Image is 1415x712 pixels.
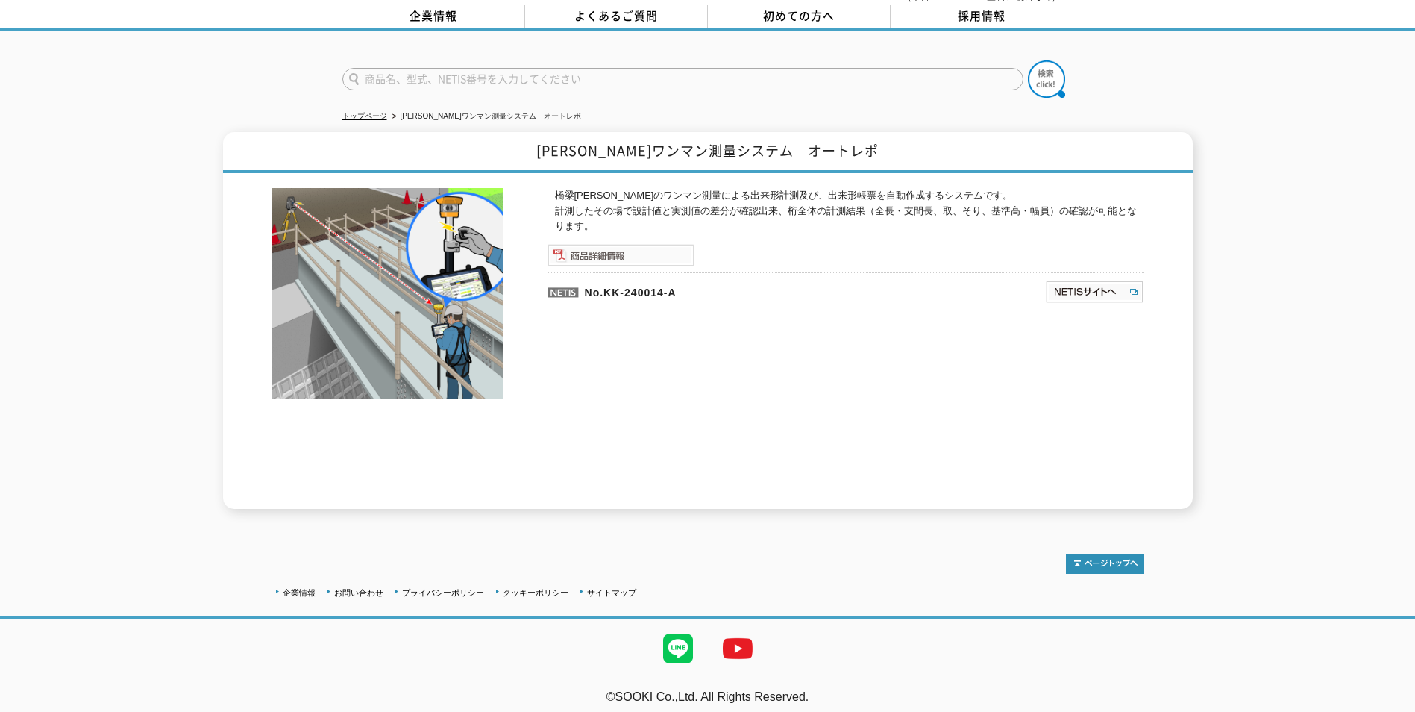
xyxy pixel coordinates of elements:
[708,619,768,678] img: YouTube
[342,112,387,120] a: トップページ
[763,7,835,24] span: 初めての方へ
[342,5,525,28] a: 企業情報
[548,272,901,308] p: No.KK-240014-A
[402,588,484,597] a: プライバシーポリシー
[1045,280,1144,304] img: NETISサイトへ
[708,5,891,28] a: 初めての方へ
[272,188,503,399] img: 上部工ワンマン測量システム オートレポ
[334,588,383,597] a: お問い合わせ
[223,132,1193,173] h1: [PERSON_NAME]ワンマン測量システム オートレポ
[342,68,1023,90] input: 商品名、型式、NETIS番号を入力してください
[503,588,568,597] a: クッキーポリシー
[389,109,581,125] li: [PERSON_NAME]ワンマン測量システム オートレポ
[648,619,708,678] img: LINE
[548,244,694,266] img: 商品詳細情報システム
[587,588,636,597] a: サイトマップ
[1066,554,1144,574] img: トップページへ
[1028,60,1065,98] img: btn_search.png
[283,588,316,597] a: 企業情報
[555,188,1144,234] p: 橋梁[PERSON_NAME]のワンマン測量による出来形計測及び、出来形帳票を自動作成するシステムです。 計測したその場で設計値と実測値の差分が確認出来、桁全体の計測結果（全長・支間長、取、そり...
[525,5,708,28] a: よくあるご質問
[891,5,1073,28] a: 採用情報
[548,252,694,263] a: 商品詳細情報システム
